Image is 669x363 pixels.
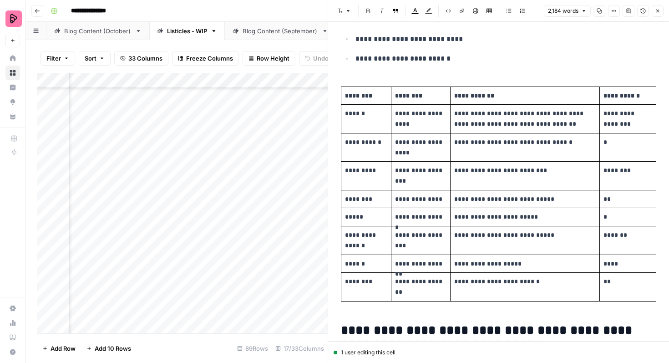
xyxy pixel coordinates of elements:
a: Browse [5,66,20,80]
span: Filter [46,54,61,63]
a: Blog Content (October) [46,22,149,40]
a: Opportunities [5,95,20,109]
div: Listicles - WIP [167,26,207,36]
div: Blog Content (October) [64,26,132,36]
div: 1 user editing this cell [334,348,664,357]
div: Blog Content (September) [243,26,318,36]
a: Usage [5,316,20,330]
span: Sort [85,54,96,63]
img: Preply Logo [5,10,22,27]
a: Blog Content (September) [225,22,336,40]
span: Add Row [51,344,76,353]
span: Add 10 Rows [95,344,131,353]
button: Add Row [37,341,81,356]
a: Home [5,51,20,66]
span: 2,184 words [548,7,578,15]
button: Undo [299,51,334,66]
button: Add 10 Rows [81,341,137,356]
a: Learning Hub [5,330,20,345]
a: Listicles - WIP [149,22,225,40]
div: 89 Rows [233,341,272,356]
span: 33 Columns [128,54,162,63]
button: 2,184 words [544,5,591,17]
a: Insights [5,80,20,95]
span: Undo [313,54,329,63]
button: Filter [41,51,75,66]
button: Workspace: Preply [5,7,20,30]
a: Settings [5,301,20,316]
span: Row Height [257,54,289,63]
span: Freeze Columns [186,54,233,63]
a: Your Data [5,109,20,124]
div: 17/33 Columns [272,341,328,356]
button: Sort [79,51,111,66]
button: Freeze Columns [172,51,239,66]
button: Row Height [243,51,295,66]
button: Help + Support [5,345,20,359]
button: 33 Columns [114,51,168,66]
